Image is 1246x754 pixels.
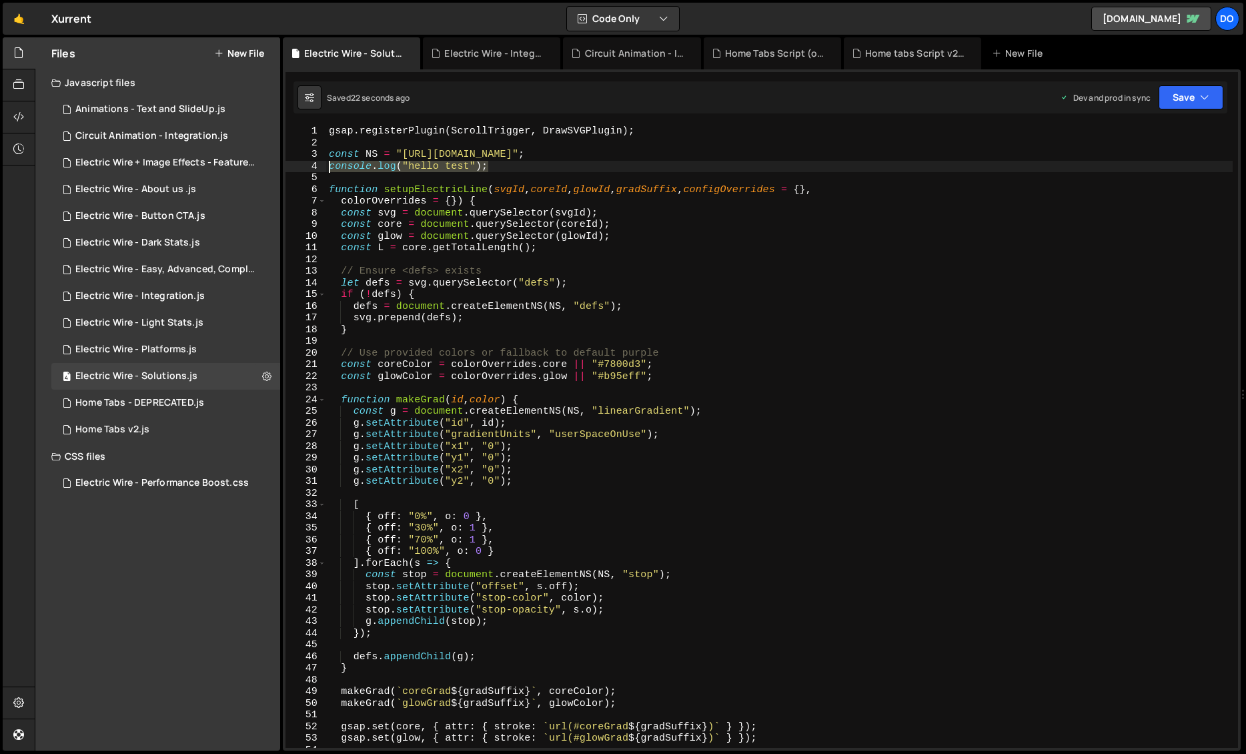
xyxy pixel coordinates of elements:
[285,172,326,184] div: 5
[304,47,404,60] div: Electric Wire - Solutions.js
[285,721,326,733] div: 52
[51,11,91,27] div: Xurrent
[285,359,326,371] div: 21
[865,47,965,60] div: Home tabs Script v2.js
[285,242,326,254] div: 11
[285,698,326,710] div: 50
[285,231,326,243] div: 10
[567,7,679,31] button: Code Only
[285,511,326,523] div: 34
[35,443,280,470] div: CSS files
[75,477,249,489] div: Electric Wire - Performance Boost.css
[285,394,326,406] div: 24
[75,130,228,142] div: Circuit Animation - Integration.js
[285,499,326,511] div: 33
[285,686,326,698] div: 49
[285,639,326,651] div: 45
[3,3,35,35] a: 🤙
[214,48,264,59] button: New File
[285,289,326,301] div: 15
[444,47,544,60] div: Electric Wire - Integration.js
[285,488,326,500] div: 32
[75,210,205,222] div: Electric Wire - Button CTA.js
[351,92,410,103] div: 22 seconds ago
[285,675,326,687] div: 48
[285,196,326,208] div: 7
[51,46,75,61] h2: Files
[285,593,326,605] div: 41
[285,324,326,336] div: 18
[285,266,326,278] div: 13
[285,137,326,149] div: 2
[285,628,326,640] div: 44
[51,176,280,203] div: 13741/40873.js
[75,103,225,115] div: Animations - Text and SlideUp.js
[1091,7,1211,31] a: [DOMAIN_NAME]
[285,406,326,418] div: 25
[51,363,280,390] div: 13741/39667.js
[285,441,326,453] div: 28
[285,534,326,546] div: 36
[285,371,326,383] div: 22
[285,709,326,721] div: 51
[75,157,259,169] div: Electric Wire + Image Effects - Features.js
[285,651,326,663] div: 46
[51,96,280,123] div: 13741/40380.js
[285,558,326,570] div: 38
[51,230,280,256] div: 13741/39773.js
[285,464,326,476] div: 30
[285,312,326,324] div: 17
[51,470,280,496] div: 13741/39772.css
[285,581,326,593] div: 40
[285,733,326,745] div: 53
[75,183,196,196] div: Electric Wire - About us .js
[285,254,326,266] div: 12
[285,301,326,313] div: 16
[51,336,280,363] div: 13741/39729.js
[1159,85,1223,109] button: Save
[285,476,326,488] div: 31
[51,123,280,149] div: 13741/45029.js
[285,569,326,581] div: 39
[992,47,1048,60] div: New File
[75,237,200,249] div: Electric Wire - Dark Stats.js
[51,203,280,230] div: 13741/39731.js
[285,429,326,441] div: 27
[285,452,326,464] div: 29
[285,348,326,360] div: 20
[35,69,280,96] div: Javascript files
[75,397,204,409] div: Home Tabs - DEPRECATED.js
[1215,7,1239,31] a: Do
[75,424,149,436] div: Home Tabs v2.js
[285,616,326,628] div: 43
[285,208,326,220] div: 8
[327,92,410,103] div: Saved
[51,149,285,176] div: 13741/39792.js
[285,418,326,430] div: 26
[725,47,825,60] div: Home Tabs Script (old).js
[51,310,280,336] div: 13741/39781.js
[585,47,685,60] div: Circuit Animation - Integration.js
[285,184,326,196] div: 6
[285,149,326,161] div: 3
[285,382,326,394] div: 23
[285,161,326,173] div: 4
[285,546,326,558] div: 37
[285,125,326,137] div: 1
[75,344,197,356] div: Electric Wire - Platforms.js
[285,219,326,231] div: 9
[75,290,205,302] div: Electric Wire - Integration.js
[51,416,280,443] div: 13741/35121.js
[51,283,280,310] div: 13741/45398.js
[75,264,259,276] div: Electric Wire - Easy, Advanced, Complete.js
[1060,92,1151,103] div: Dev and prod in sync
[285,663,326,675] div: 47
[63,372,71,383] span: 4
[51,256,285,283] div: 13741/39793.js
[285,336,326,348] div: 19
[285,278,326,290] div: 14
[51,390,280,416] div: 13741/34720.js
[75,370,197,382] div: Electric Wire - Solutions.js
[75,317,203,329] div: Electric Wire - Light Stats.js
